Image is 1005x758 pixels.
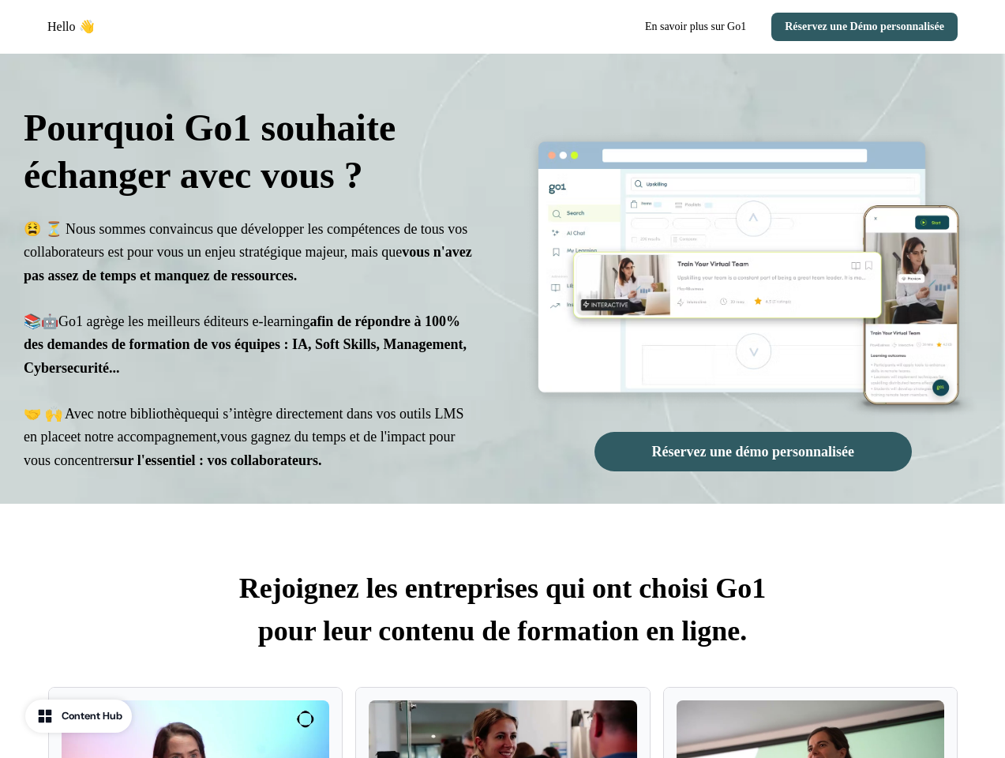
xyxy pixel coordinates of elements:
[24,406,201,422] span: 🤝 🙌 Avec notre bibliothèque
[24,221,472,283] span: 😫 ⏳ Nous sommes convaincus que développer les compétences de tous vos collaborateurs est pour vou...
[62,708,122,724] div: Content Hub
[24,313,58,329] strong: 📚🤖
[24,429,456,467] span: vous gagnez du temps et de l'impact pour vous concentrer
[47,567,958,652] p: Rejoignez les entreprises qui ont choisi Go1 pour leur contenu de formation en ligne.
[114,452,321,468] strong: sur l'essentiel : vos collaborateurs.
[70,429,219,445] span: et notre accompagnement,
[24,313,467,376] span: Go1 agrège les meilleurs éditeurs e-learning​
[24,313,467,376] strong: afin de répondre à 100% des demandes de formation de vos équipes : IA, Soft Skills, Management, C...
[24,104,481,199] p: Pourquoi Go1 souhaite échanger avec vous ?
[24,244,472,283] strong: vous n'avez pas assez de temps et manquez de ressources.
[24,406,464,445] span: qui s’intègre directement dans vos outils LMS en place
[771,13,958,41] button: Réservez une Démo personnalisée
[47,17,95,36] p: Hello 👋
[594,432,912,471] button: Réservez une démo personnalisée
[632,13,759,41] button: En savoir plus sur Go1
[25,700,132,733] button: Content Hub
